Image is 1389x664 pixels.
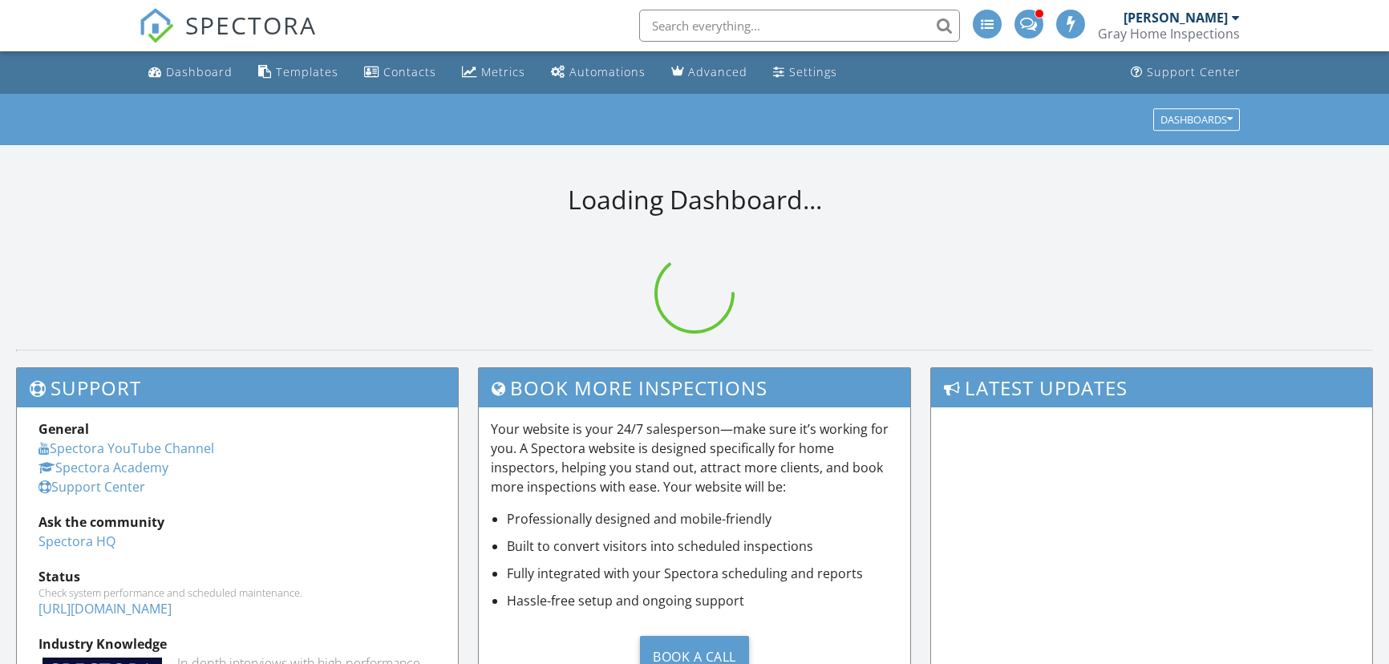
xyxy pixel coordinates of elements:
a: Support Center [38,478,145,496]
strong: General [38,420,89,438]
a: Contacts [358,58,443,87]
h3: Latest Updates [931,368,1372,407]
a: Settings [767,58,844,87]
div: Templates [276,64,338,79]
a: [URL][DOMAIN_NAME] [38,600,172,617]
h3: Support [17,368,458,407]
li: Built to convert visitors into scheduled inspections [507,536,898,556]
div: Gray Home Inspections [1098,26,1240,42]
button: Dashboards [1153,108,1240,131]
p: Your website is your 24/7 salesperson—make sure it’s working for you. A Spectora website is desig... [491,419,898,496]
div: Dashboards [1160,114,1233,125]
a: Support Center [1124,58,1247,87]
div: Contacts [383,64,436,79]
a: Automations (Advanced) [545,58,652,87]
li: Professionally designed and mobile-friendly [507,509,898,528]
li: Hassle-free setup and ongoing support [507,591,898,610]
input: Search everything... [639,10,960,42]
a: Dashboard [142,58,239,87]
a: Spectora Academy [38,459,168,476]
div: [PERSON_NAME] [1124,10,1228,26]
img: The Best Home Inspection Software - Spectora [139,8,174,43]
span: SPECTORA [185,8,317,42]
div: Status [38,567,436,586]
div: Support Center [1147,64,1241,79]
a: Advanced [665,58,754,87]
li: Fully integrated with your Spectora scheduling and reports [507,564,898,583]
a: Templates [252,58,345,87]
a: Spectora YouTube Channel [38,439,214,457]
div: Metrics [481,64,525,79]
div: Advanced [688,64,747,79]
div: Dashboard [166,64,233,79]
div: Ask the community [38,512,436,532]
h3: Book More Inspections [479,368,910,407]
div: Check system performance and scheduled maintenance. [38,586,436,599]
a: Spectora HQ [38,532,115,550]
a: Metrics [456,58,532,87]
div: Industry Knowledge [38,634,436,654]
div: Settings [789,64,837,79]
div: Automations [569,64,646,79]
a: SPECTORA [139,22,317,55]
